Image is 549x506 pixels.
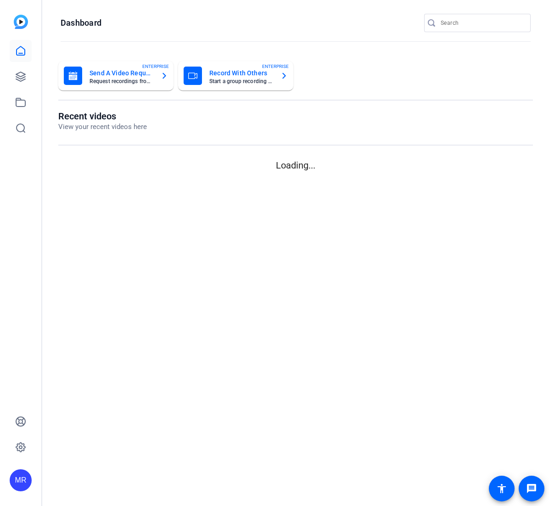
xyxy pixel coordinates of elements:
[58,158,533,172] p: Loading...
[58,111,147,122] h1: Recent videos
[178,61,293,90] button: Record With OthersStart a group recording sessionENTERPRISE
[526,483,537,494] mat-icon: message
[61,17,101,28] h1: Dashboard
[496,483,507,494] mat-icon: accessibility
[58,61,174,90] button: Send A Video RequestRequest recordings from anyone, anywhereENTERPRISE
[58,122,147,132] p: View your recent videos here
[262,63,289,70] span: ENTERPRISE
[142,63,169,70] span: ENTERPRISE
[209,67,273,79] mat-card-title: Record With Others
[90,67,153,79] mat-card-title: Send A Video Request
[90,79,153,84] mat-card-subtitle: Request recordings from anyone, anywhere
[10,469,32,491] div: MR
[441,17,523,28] input: Search
[209,79,273,84] mat-card-subtitle: Start a group recording session
[14,15,28,29] img: blue-gradient.svg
